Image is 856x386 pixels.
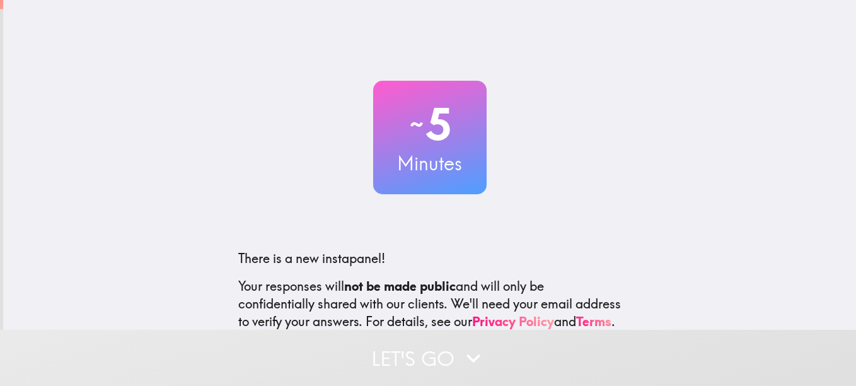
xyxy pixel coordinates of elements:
[576,313,611,329] a: Terms
[472,313,554,329] a: Privacy Policy
[344,278,456,294] b: not be made public
[408,105,425,143] span: ~
[238,250,385,266] span: There is a new instapanel!
[373,98,487,150] h2: 5
[373,150,487,177] h3: Minutes
[238,278,622,330] p: Your responses will and will only be confidentially shared with our clients. We'll need your emai...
